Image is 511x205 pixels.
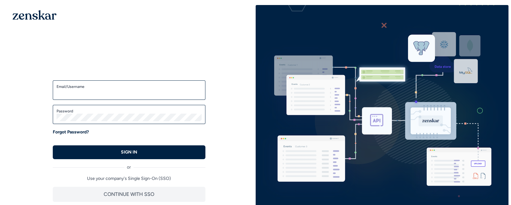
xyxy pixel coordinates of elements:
img: 1OGAJ2xQqyY4LXKgY66KYq0eOWRCkrZdAb3gUhuVAqdWPZE9SRJmCz+oDMSn4zDLXe31Ii730ItAGKgCKgCCgCikA4Av8PJUP... [13,10,57,20]
a: Forgot Password? [53,129,89,135]
button: SIGN IN [53,145,205,159]
p: SIGN IN [121,149,137,155]
div: or [53,159,205,170]
button: CONTINUE WITH SSO [53,187,205,202]
p: Use your company's Single Sign-On (SSO) [53,175,205,182]
label: Email/Username [57,84,202,89]
label: Password [57,109,202,114]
